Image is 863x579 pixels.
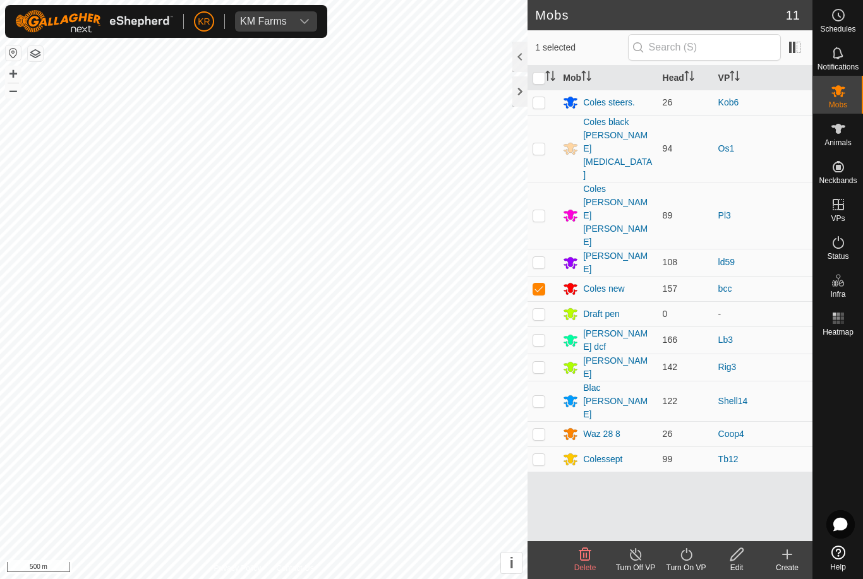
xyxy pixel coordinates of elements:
[830,563,846,571] span: Help
[718,257,735,267] a: ld59
[198,15,210,28] span: KR
[663,396,677,406] span: 122
[819,177,857,184] span: Neckbands
[663,257,677,267] span: 108
[718,454,739,464] a: Tb12
[240,16,287,27] div: KM Farms
[718,396,748,406] a: Shell14
[276,563,313,574] a: Contact Us
[583,96,635,109] div: Coles steers.
[6,45,21,61] button: Reset Map
[663,143,673,153] span: 94
[663,210,673,220] span: 89
[6,66,21,81] button: +
[823,328,854,336] span: Heatmap
[718,97,739,107] a: Kob6
[663,284,677,294] span: 157
[827,253,848,260] span: Status
[663,362,677,372] span: 142
[658,66,713,90] th: Head
[831,215,845,222] span: VPs
[663,335,677,345] span: 166
[235,11,292,32] span: KM Farms
[718,210,731,220] a: Pl3
[583,453,622,466] div: Colessept
[628,34,781,61] input: Search (S)
[718,429,744,439] a: Coop4
[718,143,735,153] a: Os1
[535,8,786,23] h2: Mobs
[730,73,740,83] p-sorticon: Activate to sort
[545,73,555,83] p-sorticon: Activate to sort
[829,101,847,109] span: Mobs
[762,562,812,573] div: Create
[583,307,620,321] div: Draft pen
[786,6,800,25] span: 11
[509,554,514,571] span: i
[718,335,733,345] a: Lb3
[583,354,652,381] div: [PERSON_NAME]
[581,73,591,83] p-sorticon: Activate to sort
[583,427,620,441] div: Waz 28 8
[824,139,852,146] span: Animals
[583,282,624,295] div: Coles new
[583,182,652,249] div: Coles [PERSON_NAME] [PERSON_NAME]
[292,11,317,32] div: dropdown trigger
[558,66,657,90] th: Mob
[535,41,627,54] span: 1 selected
[610,562,661,573] div: Turn Off VP
[6,83,21,98] button: –
[15,10,173,33] img: Gallagher Logo
[583,381,652,421] div: Blac [PERSON_NAME]
[713,66,812,90] th: VP
[830,290,845,298] span: Infra
[663,309,668,319] span: 0
[813,540,863,576] a: Help
[28,46,43,61] button: Map Layers
[583,116,652,182] div: Coles black [PERSON_NAME][MEDICAL_DATA]
[663,97,673,107] span: 26
[663,454,673,464] span: 99
[711,562,762,573] div: Edit
[661,562,711,573] div: Turn On VP
[820,25,855,33] span: Schedules
[684,73,694,83] p-sorticon: Activate to sort
[583,249,652,276] div: [PERSON_NAME]
[713,301,812,326] td: -
[574,563,596,572] span: Delete
[583,327,652,354] div: [PERSON_NAME] dcf
[818,63,859,71] span: Notifications
[501,552,522,573] button: i
[214,563,262,574] a: Privacy Policy
[718,362,737,372] a: Rig3
[718,284,732,294] a: bcc
[663,429,673,439] span: 26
